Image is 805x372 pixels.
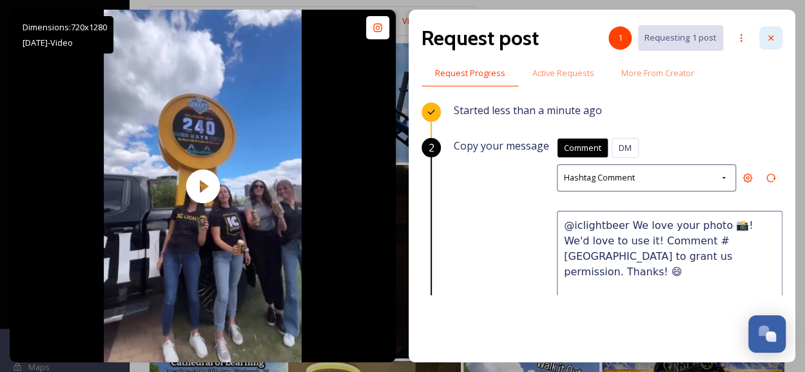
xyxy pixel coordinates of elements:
span: Dimensions: 720 x 1280 [23,21,107,33]
span: Active Requests [532,67,594,79]
textarea: @iclightbeer We love your photo 📸! We'd love to use it! Comment #[GEOGRAPHIC_DATA] to grant us pe... [557,211,782,318]
span: Copy your message [454,138,549,153]
span: More From Creator [621,67,694,79]
span: 2 [429,140,434,155]
h2: Request post [422,23,539,54]
span: Request Progress [435,67,505,79]
button: Open Chat [748,315,786,353]
span: [DATE] - Video [23,37,73,48]
span: Started less than a minute ago [454,103,602,117]
button: Requesting 1 post [638,25,723,50]
span: DM [619,142,632,154]
span: Hashtag Comment [564,171,635,184]
img: thumbnail [104,10,302,362]
span: 1 [618,32,623,44]
span: Comment [564,142,601,154]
